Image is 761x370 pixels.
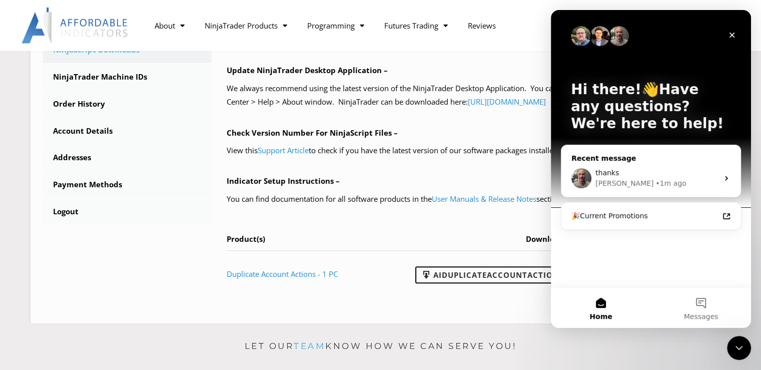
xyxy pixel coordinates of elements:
a: Duplicate Account Actions - 1 PC [227,269,338,279]
a: Payment Methods [43,172,212,198]
a: NinjaTrader Products [195,14,297,37]
p: Let our know how we can serve you! [31,338,731,354]
a: Logout [43,199,212,225]
b: Update NinjaTrader Desktop Application – [227,65,388,75]
p: You can find documentation for all software products in the section of Members Area. [227,192,718,206]
a: Futures Trading [374,14,458,37]
p: View this to check if you have the latest version of our software packages installed. [227,144,718,158]
a: [URL][DOMAIN_NAME] [468,97,546,107]
a: Programming [297,14,374,37]
a: Account Details [43,118,212,144]
a: NinjaTrader Machine IDs [43,64,212,90]
a: User Manuals & Release Notes [432,194,536,204]
span: Download [526,234,564,244]
a: About [145,14,195,37]
nav: Menu [145,14,594,37]
a: Reviews [458,14,506,37]
a: team [294,341,325,351]
p: We always recommend using the latest version of the NinjaTrader Desktop Application. You can see ... [227,82,718,110]
a: AIDuplicateAccountActions_NT8_[TECHNICAL_ID].zip [415,266,673,283]
img: LogoAI | Affordable Indicators – NinjaTrader [22,8,129,44]
a: Order History [43,91,212,117]
a: Support Article [258,145,309,155]
a: Addresses [43,145,212,171]
iframe: Intercom live chat [551,10,751,328]
b: Indicator Setup Instructions – [227,176,340,186]
b: Check Version Number For NinjaScript Files – [227,128,398,138]
span: Product(s) [227,234,265,244]
iframe: Intercom live chat [727,336,751,360]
